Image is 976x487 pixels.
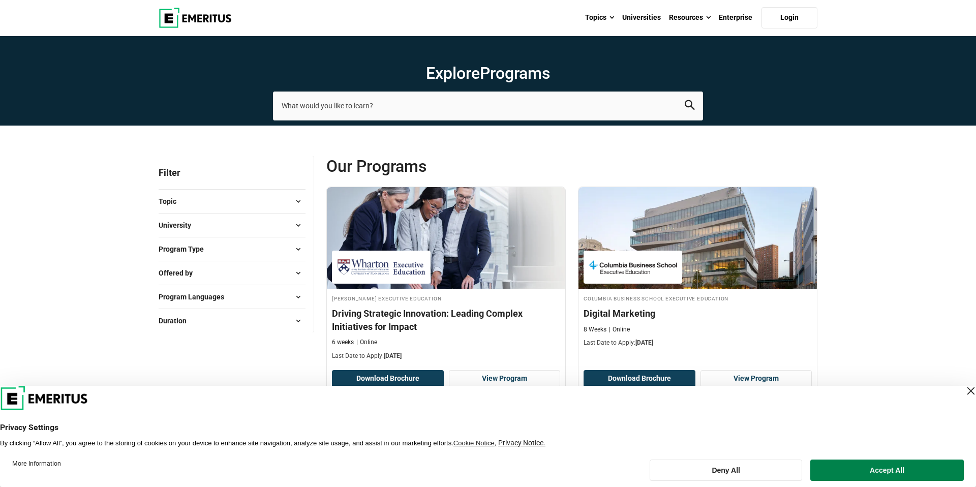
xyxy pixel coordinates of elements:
button: University [159,218,306,233]
span: Topic [159,196,185,207]
button: search [685,100,695,112]
p: Filter [159,156,306,189]
p: Last Date to Apply: [332,352,560,360]
h4: Digital Marketing [584,307,812,320]
span: Program Languages [159,291,232,302]
a: View Program [449,370,561,387]
a: Login [761,7,817,28]
span: Our Programs [326,156,572,176]
h1: Explore [273,63,703,83]
span: Programs [480,64,550,83]
p: 8 Weeks [584,325,606,334]
button: Program Languages [159,289,306,305]
span: Offered by [159,267,201,279]
a: View Program [700,370,812,387]
button: Download Brochure [332,370,444,387]
button: Download Brochure [584,370,695,387]
h4: Columbia Business School Executive Education [584,294,812,302]
p: Last Date to Apply: [584,339,812,347]
span: University [159,220,199,231]
button: Duration [159,313,306,328]
button: Topic [159,194,306,209]
img: Wharton Executive Education [337,256,425,279]
p: Online [609,325,630,334]
span: [DATE] [384,352,402,359]
button: Offered by [159,265,306,281]
img: Driving Strategic Innovation: Leading Complex Initiatives for Impact | Online Digital Transformat... [327,187,565,289]
input: search-page [273,92,703,120]
button: Program Type [159,241,306,257]
span: [DATE] [635,339,653,346]
a: Digital Marketing Course by Columbia Business School Executive Education - September 11, 2025 Col... [578,187,817,353]
p: Online [356,338,377,347]
span: Duration [159,315,195,326]
a: Digital Transformation Course by Wharton Executive Education - September 10, 2025 Wharton Executi... [327,187,565,366]
img: Digital Marketing | Online Digital Marketing Course [578,187,817,289]
a: search [685,103,695,112]
img: Columbia Business School Executive Education [589,256,677,279]
p: 6 weeks [332,338,354,347]
span: Program Type [159,244,212,255]
h4: Driving Strategic Innovation: Leading Complex Initiatives for Impact [332,307,560,332]
h4: [PERSON_NAME] Executive Education [332,294,560,302]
